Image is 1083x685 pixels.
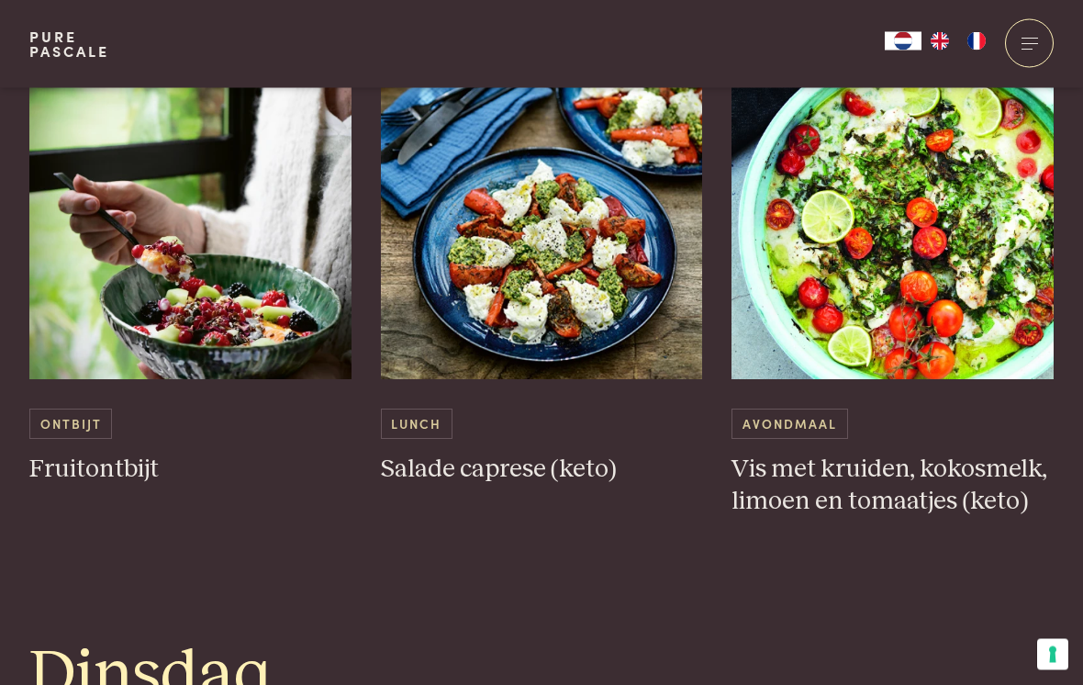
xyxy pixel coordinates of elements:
[381,13,703,380] img: Salade caprese (keto)
[29,13,352,487] a: Fruitontbijt Ontbijt Fruitontbijt
[731,455,1054,518] h3: Vis met kruiden, kokosmelk, limoen en tomaatjes (keto)
[29,29,109,59] a: PurePascale
[885,32,995,51] aside: Language selected: Nederlands
[29,13,352,380] img: Fruitontbijt
[381,13,703,487] a: Salade caprese (keto) Lunch Salade caprese (keto)
[921,32,958,51] a: EN
[731,13,1054,380] img: Vis met kruiden, kokosmelk, limoen en tomaatjes (keto)
[885,32,921,51] a: NL
[29,410,112,440] span: Ontbijt
[1037,639,1068,670] button: Uw voorkeuren voor toestemming voor trackingtechnologieën
[958,32,995,51] a: FR
[381,410,452,440] span: Lunch
[921,32,995,51] ul: Language list
[29,455,352,487] h3: Fruitontbijt
[885,32,921,51] div: Language
[731,13,1054,518] a: Vis met kruiden, kokosmelk, limoen en tomaatjes (keto) Avondmaal Vis met kruiden, kokosmelk, limo...
[381,455,703,487] h3: Salade caprese (keto)
[731,410,847,440] span: Avondmaal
